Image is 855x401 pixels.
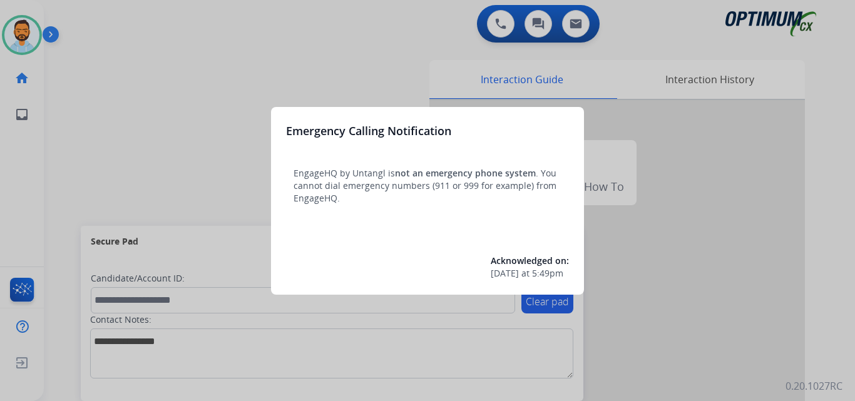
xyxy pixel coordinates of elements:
[532,267,563,280] span: 5:49pm
[491,267,519,280] span: [DATE]
[294,167,561,205] p: EngageHQ by Untangl is . You cannot dial emergency numbers (911 or 999 for example) from EngageHQ.
[395,167,536,179] span: not an emergency phone system
[491,267,569,280] div: at
[286,122,451,140] h3: Emergency Calling Notification
[491,255,569,266] span: Acknowledged on:
[786,378,842,393] p: 0.20.1027RC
